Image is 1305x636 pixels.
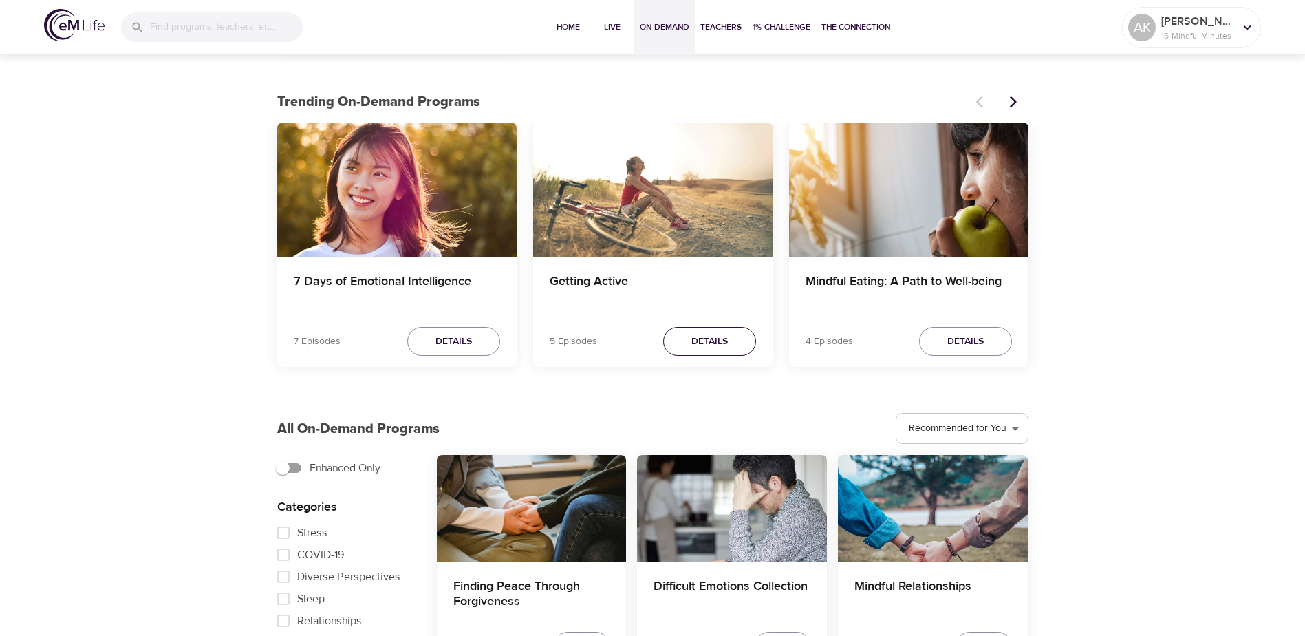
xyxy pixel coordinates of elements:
span: Stress [297,524,327,541]
span: COVID-19 [297,547,344,563]
button: 7 Days of Emotional Intelligence [277,123,517,257]
span: 1% Challenge [753,20,810,34]
span: Live [596,20,629,34]
h4: Mindful Eating: A Path to Well-being [806,274,1012,307]
span: Teachers [700,20,742,34]
p: 4 Episodes [806,335,853,349]
button: Mindful Eating: A Path to Well-being [789,123,1028,257]
span: Details [691,333,728,350]
div: AK [1128,14,1156,41]
button: Details [919,327,1012,357]
button: Details [663,327,756,357]
img: logo [44,9,105,41]
h4: Difficult Emotions Collection [654,579,810,612]
p: Trending On-Demand Programs [277,92,968,112]
span: Enhanced Only [310,460,380,476]
p: 7 Episodes [294,335,341,349]
span: Relationships [297,613,362,629]
button: Finding Peace Through Forgiveness [437,455,627,562]
h4: 7 Days of Emotional Intelligence [294,274,500,307]
p: Categories [277,498,415,516]
span: Sleep [297,591,325,607]
p: 16 Mindful Minutes [1161,30,1234,42]
button: Next items [998,87,1028,117]
h4: Mindful Relationships [854,579,1011,612]
button: Details [407,327,500,357]
span: On-Demand [640,20,689,34]
p: 5 Episodes [550,335,597,349]
span: Details [947,333,984,350]
button: Mindful Relationships [838,455,1028,562]
h4: Finding Peace Through Forgiveness [453,579,610,612]
span: Home [552,20,585,34]
button: Getting Active [533,123,773,257]
button: Difficult Emotions Collection [637,455,827,562]
p: All On-Demand Programs [277,418,440,439]
span: Details [435,333,472,350]
span: Diverse Perspectives [297,569,400,585]
h4: Getting Active [550,274,756,307]
p: [PERSON_NAME] [1161,13,1234,30]
input: Find programs, teachers, etc... [150,12,303,42]
span: The Connection [821,20,890,34]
